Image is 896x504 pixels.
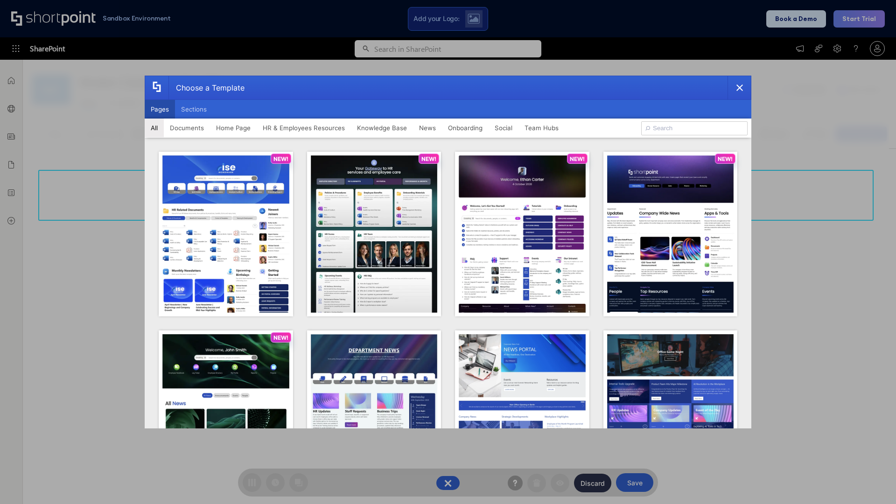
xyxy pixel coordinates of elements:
[718,155,733,162] p: NEW!
[489,119,518,137] button: Social
[351,119,413,137] button: Knowledge Base
[273,334,288,341] p: NEW!
[413,119,442,137] button: News
[570,155,585,162] p: NEW!
[421,155,436,162] p: NEW!
[145,100,175,119] button: Pages
[145,119,164,137] button: All
[442,119,489,137] button: Onboarding
[849,459,896,504] iframe: Chat Widget
[145,76,751,428] div: template selector
[175,100,213,119] button: Sections
[168,76,245,99] div: Choose a Template
[164,119,210,137] button: Documents
[257,119,351,137] button: HR & Employees Resources
[210,119,257,137] button: Home Page
[273,155,288,162] p: NEW!
[518,119,565,137] button: Team Hubs
[641,121,748,135] input: Search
